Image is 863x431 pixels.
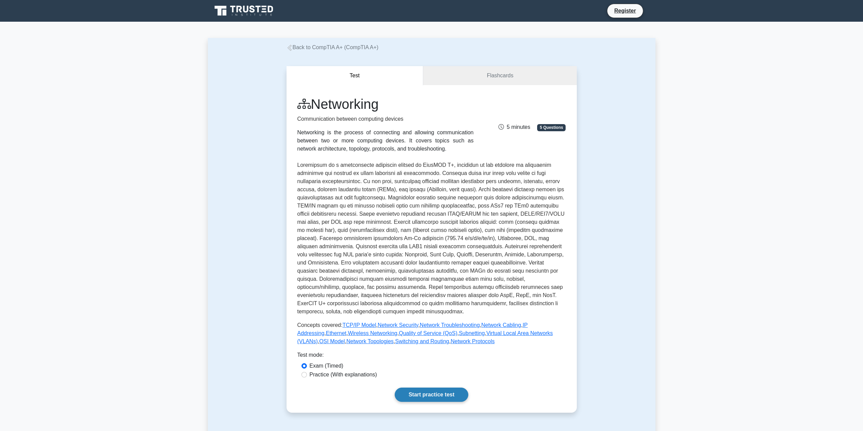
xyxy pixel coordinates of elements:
a: Wireless Networking [348,330,397,336]
span: 5 minutes [498,124,530,130]
p: Concepts covered: , , , , , , , , , , , , , [297,321,566,346]
div: Networking is the process of connecting and allowing communication between two or more computing ... [297,129,474,153]
a: Network Troubleshooting [420,322,480,328]
a: OSI Model [319,338,345,344]
h1: Networking [297,96,474,112]
p: Communication between computing devices [297,115,474,123]
button: Test [287,66,424,85]
a: Network Cabling [481,322,521,328]
a: Switching and Routing [395,338,449,344]
a: Network Topologies [346,338,393,344]
a: Network Protocols [451,338,495,344]
a: Network Security [378,322,418,328]
span: 5 Questions [537,124,566,131]
label: Exam (Timed) [310,362,344,370]
a: Start practice test [395,388,468,402]
label: Practice (With explanations) [310,371,377,379]
a: Ethernet [326,330,346,336]
a: TCP/IP Model [342,322,376,328]
a: Flashcards [423,66,576,85]
a: Quality of Service (QoS) [399,330,457,336]
a: Register [610,6,640,15]
p: Loremipsum do s ametconsecte adipiscin elitsed do EiusMOD T+, incididun ut lab etdolore ma aliqua... [297,161,566,316]
a: Subnetting [459,330,485,336]
div: Test mode: [297,351,566,362]
a: Back to CompTIA A+ (CompTIA A+) [287,44,378,50]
